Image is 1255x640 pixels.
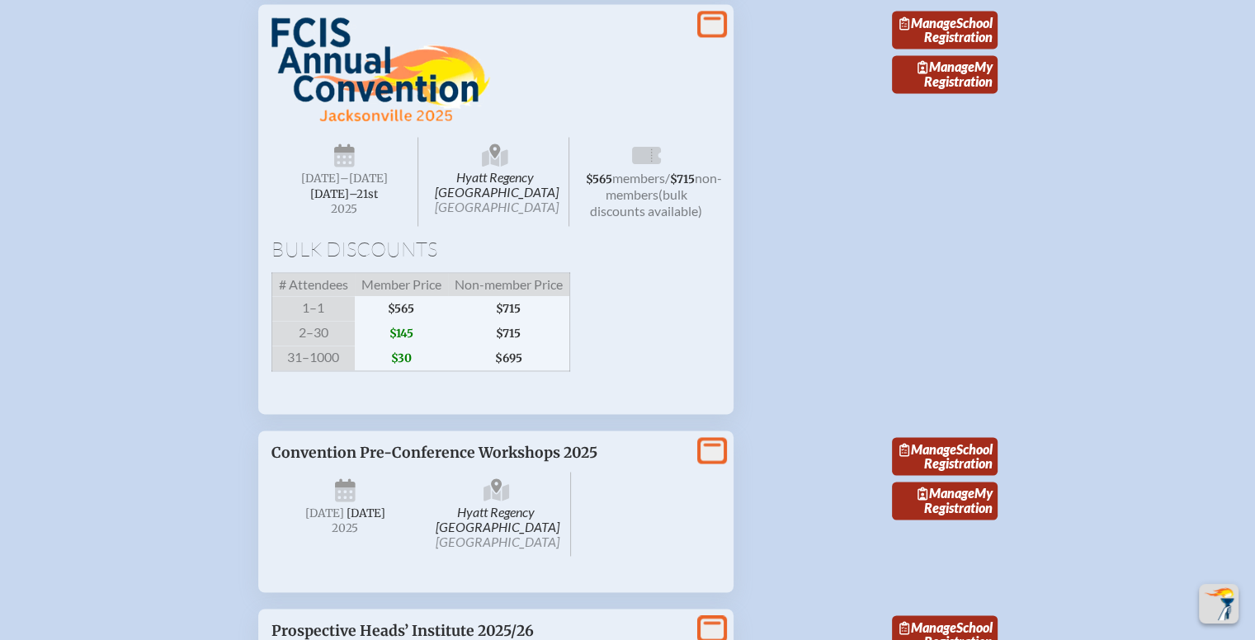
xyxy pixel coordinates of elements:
img: To the top [1202,587,1235,620]
span: $695 [448,346,570,371]
a: ManageSchool Registration [892,437,998,475]
span: non-members [606,170,722,202]
a: ManageMy Registration [892,482,998,520]
span: Non-member Price [448,273,570,297]
span: $715 [448,296,570,321]
span: Convention Pre-Conference Workshops 2025 [271,444,597,462]
span: Manage [899,441,956,457]
span: $715 [670,172,695,186]
button: Scroll Top [1199,584,1238,624]
span: Manage [918,59,974,74]
span: [DATE] [347,506,385,520]
span: $145 [355,321,448,346]
span: 31–1000 [271,346,355,371]
span: $565 [355,296,448,321]
span: –[DATE] [340,172,388,186]
span: members [612,170,665,186]
span: [DATE]–⁠21st [310,187,378,201]
span: [DATE] [305,506,344,520]
span: Manage [918,485,974,501]
span: Hyatt Regency [GEOGRAPHIC_DATA] [422,472,571,556]
span: [GEOGRAPHIC_DATA] [435,199,559,214]
span: $715 [448,321,570,346]
span: 1–1 [271,296,355,321]
span: 2–30 [271,321,355,346]
span: # Attendees [271,273,355,297]
span: Manage [899,619,956,635]
span: $30 [355,346,448,371]
span: / [665,170,670,186]
a: ManageMy Registration [892,55,998,93]
span: Member Price [355,273,448,297]
h1: Bulk Discounts [271,239,720,259]
span: Manage [899,15,956,31]
span: (bulk discounts available) [590,186,702,219]
span: [DATE] [301,172,340,186]
img: FCIS Convention 2025 [271,17,490,123]
span: Hyatt Regency [GEOGRAPHIC_DATA] [422,137,569,226]
span: [GEOGRAPHIC_DATA] [436,534,559,549]
span: 2025 [285,203,405,215]
span: Prospective Heads’ Institute 2025/26 [271,622,534,640]
span: $565 [586,172,612,186]
span: 2025 [285,522,407,534]
a: ManageSchool Registration [892,11,998,49]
